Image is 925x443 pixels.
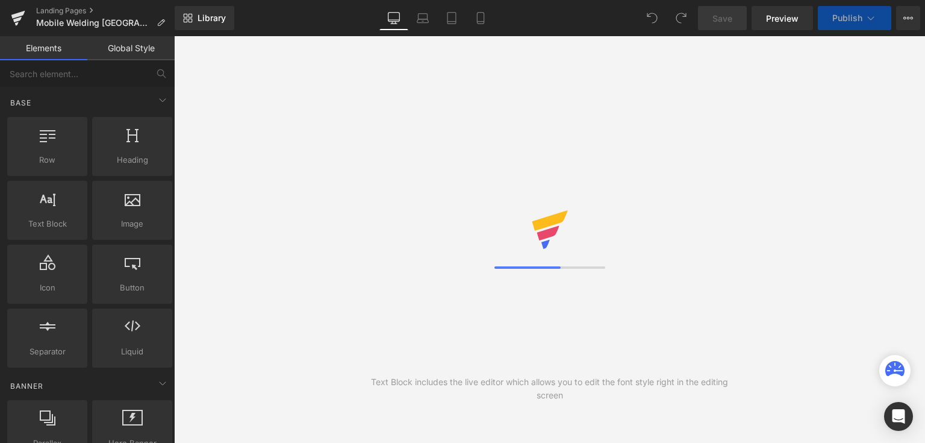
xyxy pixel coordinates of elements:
span: Save [712,12,732,25]
a: Preview [752,6,813,30]
span: Heading [96,154,169,166]
span: Preview [766,12,799,25]
button: Publish [818,6,891,30]
span: Image [96,218,169,230]
span: Publish [832,13,862,23]
a: New Library [175,6,234,30]
span: Banner [9,380,45,392]
button: More [896,6,920,30]
div: Text Block includes the live editor which allows you to edit the font style right in the editing ... [362,375,738,402]
div: Open Intercom Messenger [884,402,913,431]
span: Icon [11,281,84,294]
span: Button [96,281,169,294]
a: Tablet [437,6,466,30]
button: Undo [640,6,664,30]
span: Liquid [96,345,169,358]
a: Desktop [379,6,408,30]
span: Row [11,154,84,166]
span: Base [9,97,33,108]
span: Text Block [11,218,84,230]
button: Redo [669,6,693,30]
span: Mobile Welding [GEOGRAPHIC_DATA] [36,18,152,28]
span: Separator [11,345,84,358]
span: Library [198,13,226,24]
a: Global Style [87,36,175,60]
a: Laptop [408,6,437,30]
a: Mobile [466,6,495,30]
a: Landing Pages [36,6,175,16]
